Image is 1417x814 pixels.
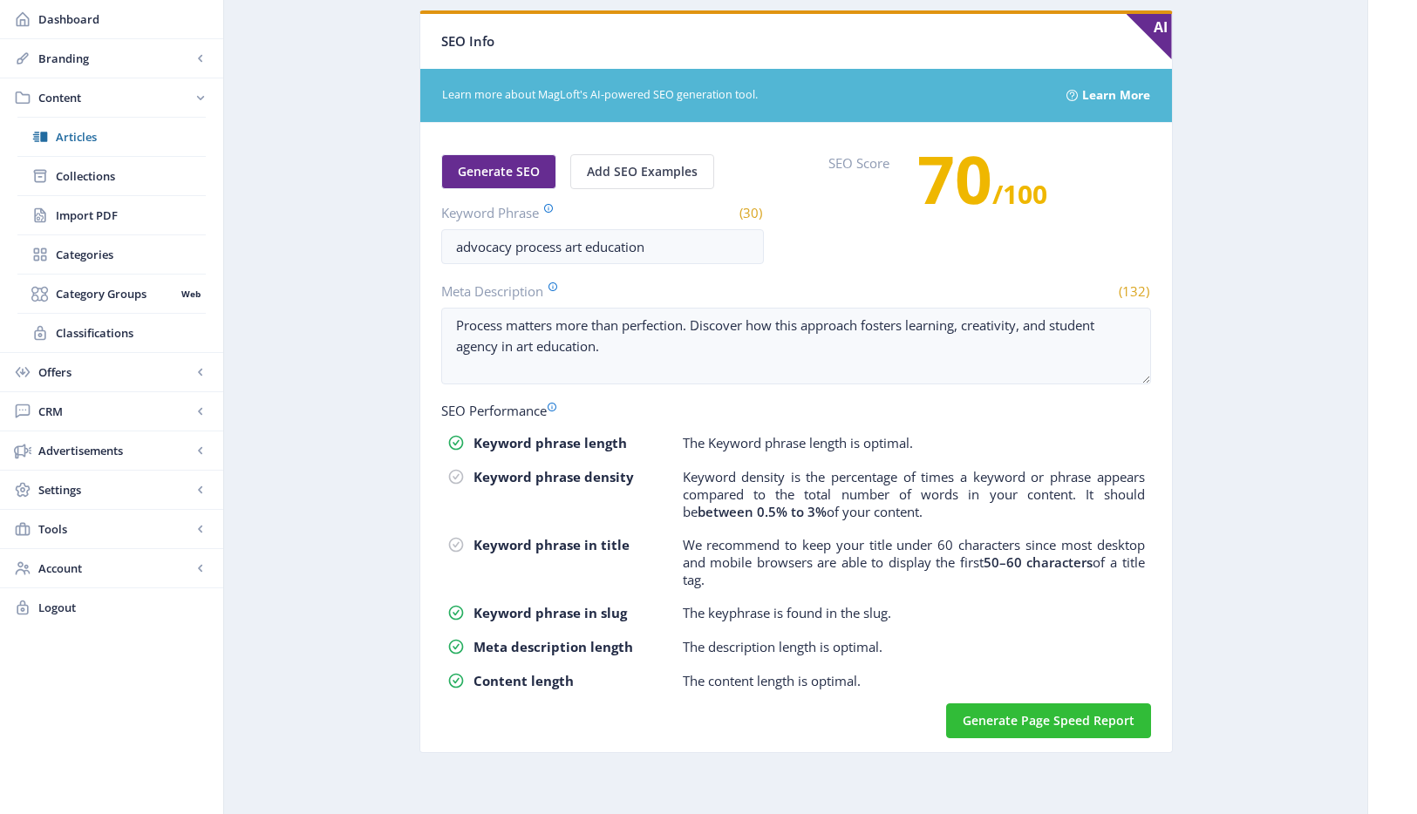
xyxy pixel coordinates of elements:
h3: /100 [917,161,1047,212]
span: Content [38,89,192,106]
p: The Keyword phrase length is optimal. [683,434,913,451]
a: Import PDF [17,196,206,234]
p: The content length is optimal. [683,672,861,689]
span: 70 [917,134,992,223]
input: Type Article Keyword Phrase ... [441,229,764,264]
span: Advertisements [38,442,192,459]
a: Learn More [1082,82,1150,109]
span: Articles [56,128,206,146]
strong: Keyword phrase in slug [473,604,627,621]
p: The description length is optimal. [683,638,882,655]
span: Logout [38,599,209,616]
p: We recommend to keep your title under 60 characters since most desktop and mobile browsers are ab... [683,536,1145,588]
a: Articles [17,118,206,156]
a: Category GroupsWeb [17,275,206,313]
span: Account [38,560,192,577]
span: Category Groups [56,285,175,302]
strong: Keyword phrase density [473,468,634,485]
button: Generate Page Speed Report [946,703,1151,738]
nb-badge: Web [175,285,206,302]
a: Classifications [17,314,206,352]
span: Offers [38,363,192,381]
b: between 0.5% to 3% [698,503,827,520]
p: The keyphrase is found in the slug. [683,604,891,621]
button: Generate SEO [441,154,556,189]
span: Categories [56,246,206,263]
span: Tools [38,520,192,538]
span: Add SEO Examples [587,165,698,179]
span: Collections [56,167,206,185]
span: SEO Info [441,32,494,50]
span: Generate SEO [458,165,540,179]
span: Learn more about MagLoft's AI-powered SEO generation tool. [442,87,1046,104]
app-card: SEO Info [419,10,1173,753]
span: Dashboard [38,10,209,28]
span: Classifications [56,324,206,342]
a: Categories [17,235,206,274]
label: Keyword Phrase [441,203,596,222]
button: Add SEO Examples [570,154,714,189]
span: Branding [38,50,192,67]
span: (30) [737,204,764,221]
span: (132) [1116,282,1151,300]
strong: Meta description length [473,638,633,655]
strong: Keyword phrase in title [473,536,630,553]
span: Import PDF [56,207,206,224]
strong: Keyword phrase length [473,434,627,451]
label: SEO Score [828,154,889,238]
b: 50–60 characters [984,553,1093,571]
div: SEO Performance [441,402,1151,419]
a: Collections [17,157,206,195]
span: Settings [38,481,192,499]
strong: Content length [473,672,574,689]
span: CRM [38,403,192,420]
span: AI [1127,14,1172,59]
label: Meta Description [441,282,789,301]
p: Keyword density is the percentage of times a keyword or phrase appears compared to the total numb... [683,468,1145,520]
